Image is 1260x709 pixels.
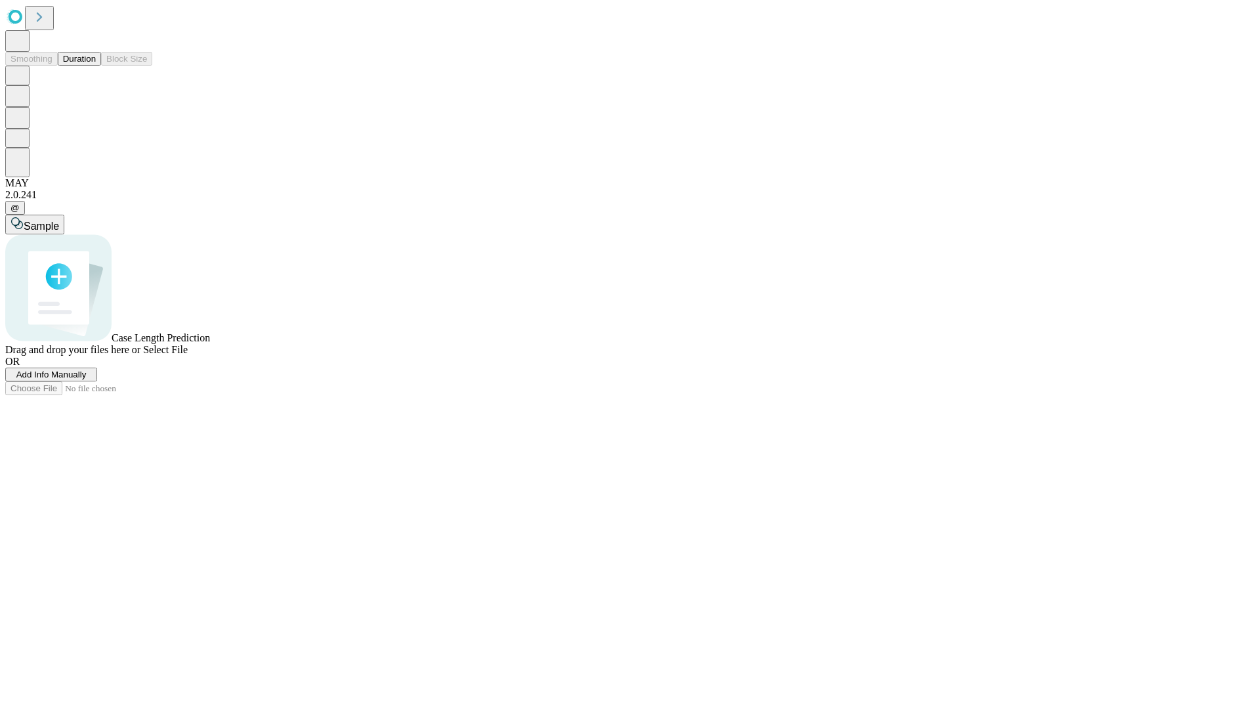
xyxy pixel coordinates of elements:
[5,201,25,215] button: @
[5,189,1255,201] div: 2.0.241
[5,356,20,367] span: OR
[112,332,210,343] span: Case Length Prediction
[5,344,140,355] span: Drag and drop your files here or
[10,203,20,213] span: @
[16,370,87,379] span: Add Info Manually
[5,215,64,234] button: Sample
[58,52,101,66] button: Duration
[101,52,152,66] button: Block Size
[5,52,58,66] button: Smoothing
[5,177,1255,189] div: MAY
[24,221,59,232] span: Sample
[5,368,97,381] button: Add Info Manually
[143,344,188,355] span: Select File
